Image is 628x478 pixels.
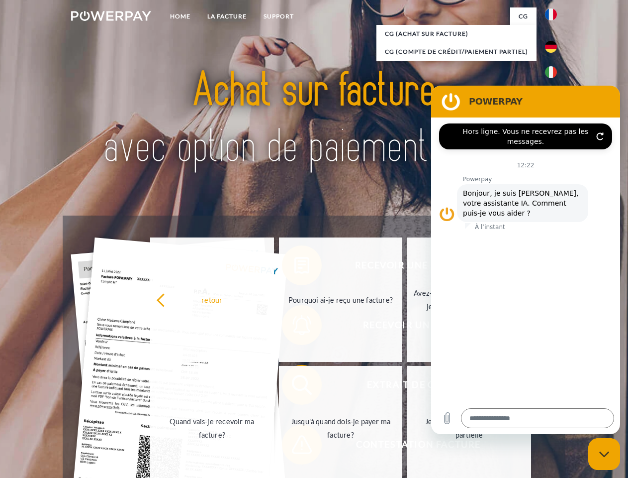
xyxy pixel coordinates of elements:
a: CG (Compte de crédit/paiement partiel) [376,43,537,61]
div: retour [156,293,268,306]
img: fr [545,8,557,20]
div: Quand vais-je recevoir ma facture? [156,415,268,442]
a: LA FACTURE [199,7,255,25]
img: it [545,66,557,78]
img: de [545,41,557,53]
a: Avez-vous reçu mes paiements, ai-je encore un solde ouvert? [407,238,531,362]
div: Avez-vous reçu mes paiements, ai-je encore un solde ouvert? [413,286,525,313]
img: title-powerpay_fr.svg [95,48,533,191]
div: Jusqu'à quand dois-je payer ma facture? [285,415,397,442]
div: Pourquoi ai-je reçu une facture? [285,293,397,306]
a: CG (achat sur facture) [376,25,537,43]
img: logo-powerpay-white.svg [71,11,151,21]
iframe: Bouton de lancement de la fenêtre de messagerie, conversation en cours [588,438,620,470]
iframe: Fenêtre de messagerie [431,86,620,434]
a: Home [162,7,199,25]
a: CG [510,7,537,25]
a: Support [255,7,302,25]
div: Je n'ai reçu qu'une livraison partielle [413,415,525,442]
